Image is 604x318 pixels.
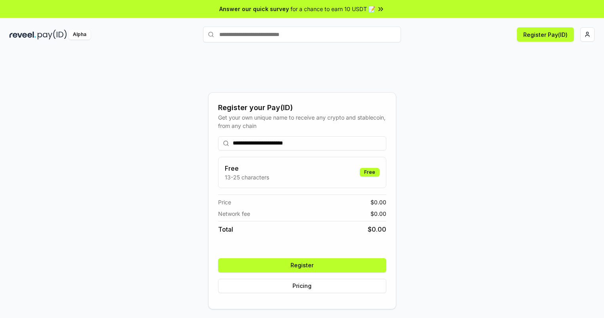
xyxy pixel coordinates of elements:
[38,30,67,40] img: pay_id
[225,173,269,181] p: 13-25 characters
[517,27,574,42] button: Register Pay(ID)
[370,209,386,218] span: $ 0.00
[368,225,386,234] span: $ 0.00
[68,30,91,40] div: Alpha
[218,225,233,234] span: Total
[218,113,386,130] div: Get your own unique name to receive any crypto and stablecoin, from any chain
[218,198,231,206] span: Price
[219,5,289,13] span: Answer our quick survey
[291,5,375,13] span: for a chance to earn 10 USDT 📝
[225,164,269,173] h3: Free
[360,168,380,177] div: Free
[218,279,386,293] button: Pricing
[370,198,386,206] span: $ 0.00
[9,30,36,40] img: reveel_dark
[218,258,386,272] button: Register
[218,209,250,218] span: Network fee
[218,102,386,113] div: Register your Pay(ID)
